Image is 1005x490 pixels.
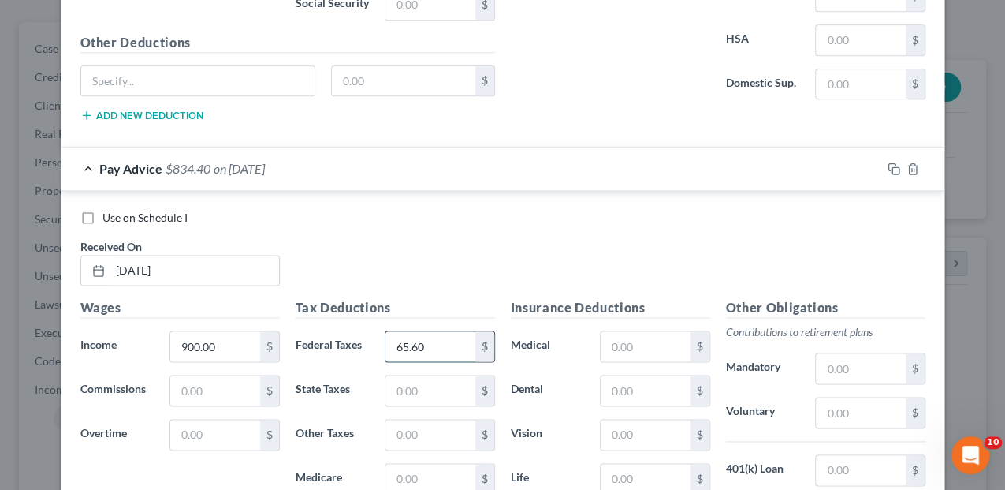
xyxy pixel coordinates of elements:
input: 0.00 [816,69,905,99]
input: 0.00 [170,420,259,450]
label: HSA [718,24,808,56]
label: Vision [503,419,593,451]
input: 0.00 [385,420,475,450]
span: Income [80,338,117,351]
div: $ [475,66,494,96]
input: 0.00 [601,331,690,361]
iframe: Intercom live chat [951,436,989,474]
input: 0.00 [170,331,259,361]
span: Received On [80,240,142,253]
input: Specify... [81,66,315,96]
div: $ [906,398,925,428]
input: 0.00 [601,376,690,406]
input: 0.00 [816,455,905,485]
input: 0.00 [385,331,475,361]
h5: Other Obligations [726,298,925,318]
label: Dental [503,375,593,406]
label: State Taxes [288,375,378,406]
p: Contributions to retirement plans [726,324,925,340]
div: $ [260,376,279,406]
span: 10 [984,436,1002,449]
label: Domestic Sup. [718,69,808,100]
input: 0.00 [385,376,475,406]
div: $ [475,376,494,406]
input: 0.00 [816,398,905,428]
input: 0.00 [816,353,905,383]
h5: Tax Deductions [296,298,495,318]
label: Overtime [73,419,162,451]
div: $ [475,420,494,450]
div: $ [906,25,925,55]
div: $ [906,455,925,485]
span: $834.40 [166,161,210,176]
div: $ [690,376,709,406]
input: 0.00 [332,66,475,96]
div: $ [690,331,709,361]
label: 401(k) Loan [718,454,808,486]
h5: Other Deductions [80,33,495,53]
div: $ [475,331,494,361]
label: Voluntary [718,397,808,428]
span: on [DATE] [214,161,265,176]
label: Mandatory [718,353,808,384]
span: Pay Advice [99,161,162,176]
h5: Insurance Deductions [511,298,710,318]
input: 0.00 [601,420,690,450]
div: $ [260,420,279,450]
div: $ [690,420,709,450]
input: MM/DD/YYYY [110,256,279,286]
label: Other Taxes [288,419,378,451]
h5: Wages [80,298,280,318]
div: $ [260,331,279,361]
div: $ [906,69,925,99]
input: 0.00 [170,376,259,406]
button: Add new deduction [80,109,203,122]
label: Federal Taxes [288,331,378,362]
div: $ [906,353,925,383]
label: Medical [503,331,593,362]
input: 0.00 [816,25,905,55]
label: Commissions [73,375,162,406]
span: Use on Schedule I [102,211,188,224]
